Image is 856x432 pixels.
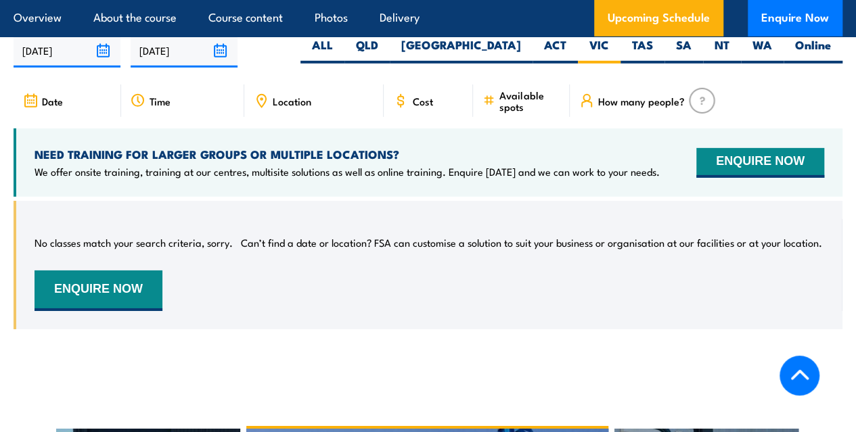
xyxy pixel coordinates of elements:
input: From date [14,33,120,68]
label: NT [703,37,741,64]
label: WA [741,37,784,64]
span: How many people? [598,95,685,107]
p: We offer onsite training, training at our centres, multisite solutions as well as online training... [35,165,660,178]
span: Location [273,95,311,107]
label: ACT [533,37,578,64]
span: Cost [412,95,432,107]
label: TAS [621,37,664,64]
h4: NEED TRAINING FOR LARGER GROUPS OR MULTIPLE LOCATIONS? [35,147,660,162]
label: SA [664,37,703,64]
p: Can’t find a date or location? FSA can customise a solution to suit your business or organisation... [241,236,822,249]
p: No classes match your search criteria, sorry. [35,236,233,249]
label: Online [784,37,842,64]
input: To date [131,33,238,68]
span: Time [150,95,171,107]
span: Date [42,95,63,107]
label: QLD [344,37,390,64]
span: Available spots [499,89,560,112]
button: ENQUIRE NOW [35,270,162,311]
label: [GEOGRAPHIC_DATA] [390,37,533,64]
label: VIC [578,37,621,64]
button: ENQUIRE NOW [696,148,824,178]
label: ALL [300,37,344,64]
